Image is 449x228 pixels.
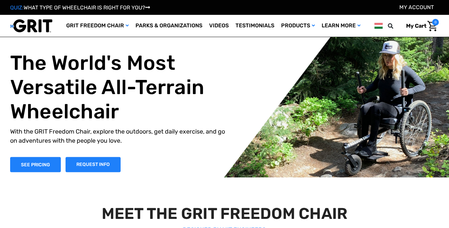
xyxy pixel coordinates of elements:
[427,21,437,31] img: Cart
[232,15,278,37] a: Testimonials
[399,4,434,10] a: Account
[63,15,132,37] a: GRIT Freedom Chair
[374,22,383,30] img: hu.png
[132,15,206,37] a: Parks & Organizations
[11,204,438,223] h2: MEET THE GRIT FREEDOM CHAIR
[391,19,401,33] input: Search
[406,23,426,29] span: My Cart
[66,157,121,172] a: Slide number 1, Request Information
[10,51,230,124] h1: The World's Most Versatile All-Terrain Wheelchair
[278,15,318,37] a: Products
[10,19,52,33] img: GRIT All-Terrain Wheelchair and Mobility Equipment
[401,19,439,33] a: Cart with 0 items
[318,15,364,37] a: Learn More
[10,127,230,145] p: With the GRIT Freedom Chair, explore the outdoors, get daily exercise, and go on adventures with ...
[10,4,24,11] span: QUIZ:
[10,157,61,172] a: Shop Now
[10,4,150,11] a: QUIZ:WHAT TYPE OF WHEELCHAIR IS RIGHT FOR YOU?
[206,15,232,37] a: Videos
[432,19,439,26] span: 0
